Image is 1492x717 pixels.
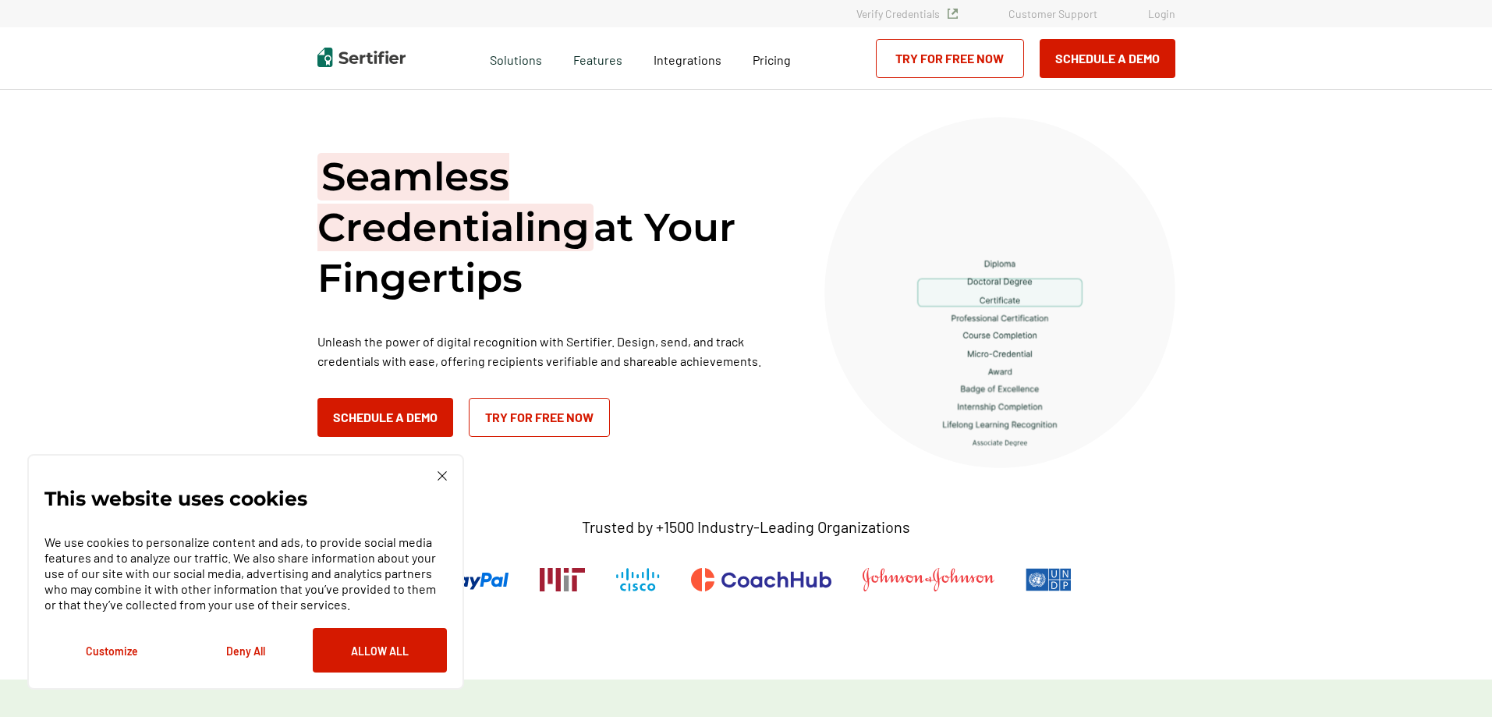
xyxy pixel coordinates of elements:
[654,48,721,68] a: Integrations
[753,52,791,67] span: Pricing
[469,398,610,437] a: Try for Free Now
[313,628,447,673] button: Allow All
[1008,7,1097,20] a: Customer Support
[179,628,313,673] button: Deny All
[691,568,831,591] img: CoachHub
[876,39,1024,78] a: Try for Free Now
[1148,7,1175,20] a: Login
[863,568,994,591] img: Johnson & Johnson
[44,628,179,673] button: Customize
[616,568,660,591] img: Cisco
[420,568,509,591] img: PayPal
[753,48,791,68] a: Pricing
[317,332,785,371] p: Unleash the power of digital recognition with Sertifier. Design, send, and track credentials with...
[973,440,1027,446] g: Associate Degree
[438,471,447,481] img: Cookie Popup Close
[317,398,453,437] button: Schedule a Demo
[44,534,447,612] p: We use cookies to personalize content and ads, to provide social media features and to analyze ou...
[317,153,594,251] span: Seamless Credentialing
[44,491,307,506] p: This website uses cookies
[582,517,910,537] p: Trusted by +1500 Industry-Leading Organizations
[317,48,406,67] img: Sertifier | Digital Credentialing Platform
[856,7,958,20] a: Verify Credentials
[490,48,542,68] span: Solutions
[948,9,958,19] img: Verified
[1040,39,1175,78] button: Schedule a Demo
[573,48,622,68] span: Features
[1026,568,1072,591] img: UNDP
[654,52,721,67] span: Integrations
[540,568,585,591] img: Massachusetts Institute of Technology
[317,151,785,303] h1: at Your Fingertips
